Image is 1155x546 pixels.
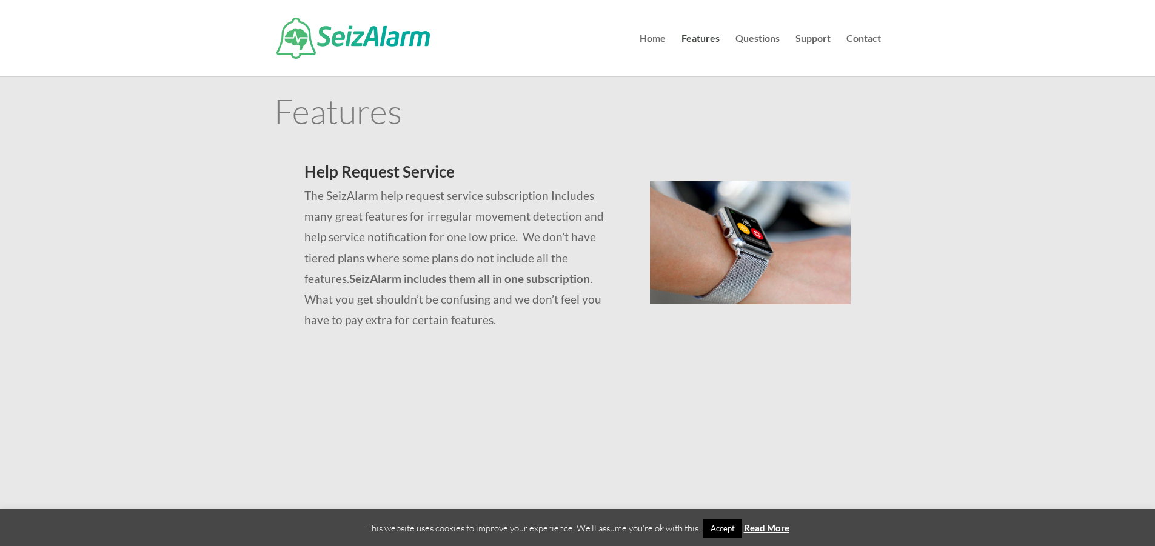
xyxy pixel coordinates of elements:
[650,181,851,304] img: seizalarm-on-wrist
[304,185,620,330] p: The SeizAlarm help request service subscription Includes many great features for irregular moveme...
[640,34,666,76] a: Home
[1047,499,1142,533] iframe: Help widget launcher
[349,271,590,285] strong: SeizAlarm includes them all in one subscription
[795,34,831,76] a: Support
[681,34,720,76] a: Features
[735,34,780,76] a: Questions
[846,34,881,76] a: Contact
[744,522,789,533] a: Read More
[304,164,620,185] h2: Help Request Service
[703,519,742,538] a: Accept
[366,522,789,534] span: This website uses cookies to improve your experience. We'll assume you're ok with this.
[276,18,430,59] img: SeizAlarm
[274,94,881,134] h1: Features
